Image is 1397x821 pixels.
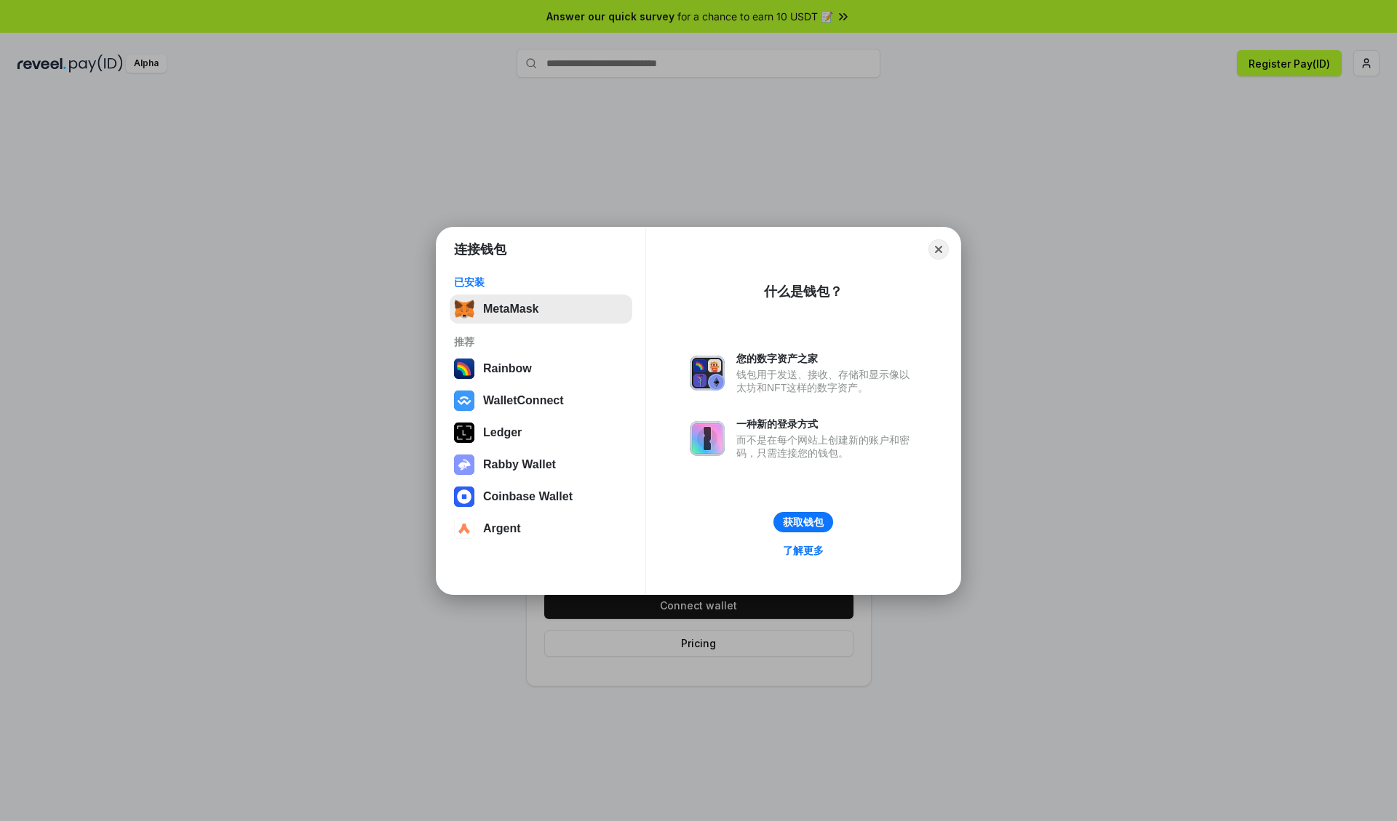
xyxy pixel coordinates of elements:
[736,352,917,365] div: 您的数字资产之家
[773,512,833,532] button: 获取钱包
[764,283,843,300] div: 什么是钱包？
[690,421,725,456] img: svg+xml,%3Csvg%20xmlns%3D%22http%3A%2F%2Fwww.w3.org%2F2000%2Fsvg%22%20fill%3D%22none%22%20viewBox...
[928,239,949,260] button: Close
[774,541,832,560] a: 了解更多
[483,522,521,535] div: Argent
[454,391,474,411] img: svg+xml,%3Csvg%20width%3D%2228%22%20height%3D%2228%22%20viewBox%3D%220%200%2028%2028%22%20fill%3D...
[483,303,538,316] div: MetaMask
[483,362,532,375] div: Rainbow
[483,490,573,503] div: Coinbase Wallet
[450,418,632,447] button: Ledger
[454,299,474,319] img: svg+xml,%3Csvg%20fill%3D%22none%22%20height%3D%2233%22%20viewBox%3D%220%200%2035%2033%22%20width%...
[736,433,917,460] div: 而不是在每个网站上创建新的账户和密码，只需连接您的钱包。
[783,516,824,529] div: 获取钱包
[454,422,474,443] img: svg+xml,%3Csvg%20xmlns%3D%22http%3A%2F%2Fwww.w3.org%2F2000%2Fsvg%22%20width%3D%2228%22%20height%3...
[454,276,628,289] div: 已安装
[454,241,506,258] h1: 连接钱包
[454,454,474,475] img: svg+xml,%3Csvg%20xmlns%3D%22http%3A%2F%2Fwww.w3.org%2F2000%2Fsvg%22%20fill%3D%22none%22%20viewBox...
[450,482,632,511] button: Coinbase Wallet
[454,359,474,379] img: svg+xml,%3Csvg%20width%3D%22120%22%20height%3D%22120%22%20viewBox%3D%220%200%20120%20120%22%20fil...
[690,356,725,391] img: svg+xml,%3Csvg%20xmlns%3D%22http%3A%2F%2Fwww.w3.org%2F2000%2Fsvg%22%20fill%3D%22none%22%20viewBox...
[454,335,628,348] div: 推荐
[736,368,917,394] div: 钱包用于发送、接收、存储和显示像以太坊和NFT这样的数字资产。
[450,295,632,324] button: MetaMask
[450,450,632,479] button: Rabby Wallet
[450,386,632,415] button: WalletConnect
[454,518,474,539] img: svg+xml,%3Csvg%20width%3D%2228%22%20height%3D%2228%22%20viewBox%3D%220%200%2028%2028%22%20fill%3D...
[783,544,824,557] div: 了解更多
[483,394,564,407] div: WalletConnect
[454,486,474,507] img: svg+xml,%3Csvg%20width%3D%2228%22%20height%3D%2228%22%20viewBox%3D%220%200%2028%2028%22%20fill%3D...
[483,426,522,439] div: Ledger
[736,417,917,430] div: 一种新的登录方式
[450,354,632,383] button: Rainbow
[450,514,632,543] button: Argent
[483,458,556,471] div: Rabby Wallet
